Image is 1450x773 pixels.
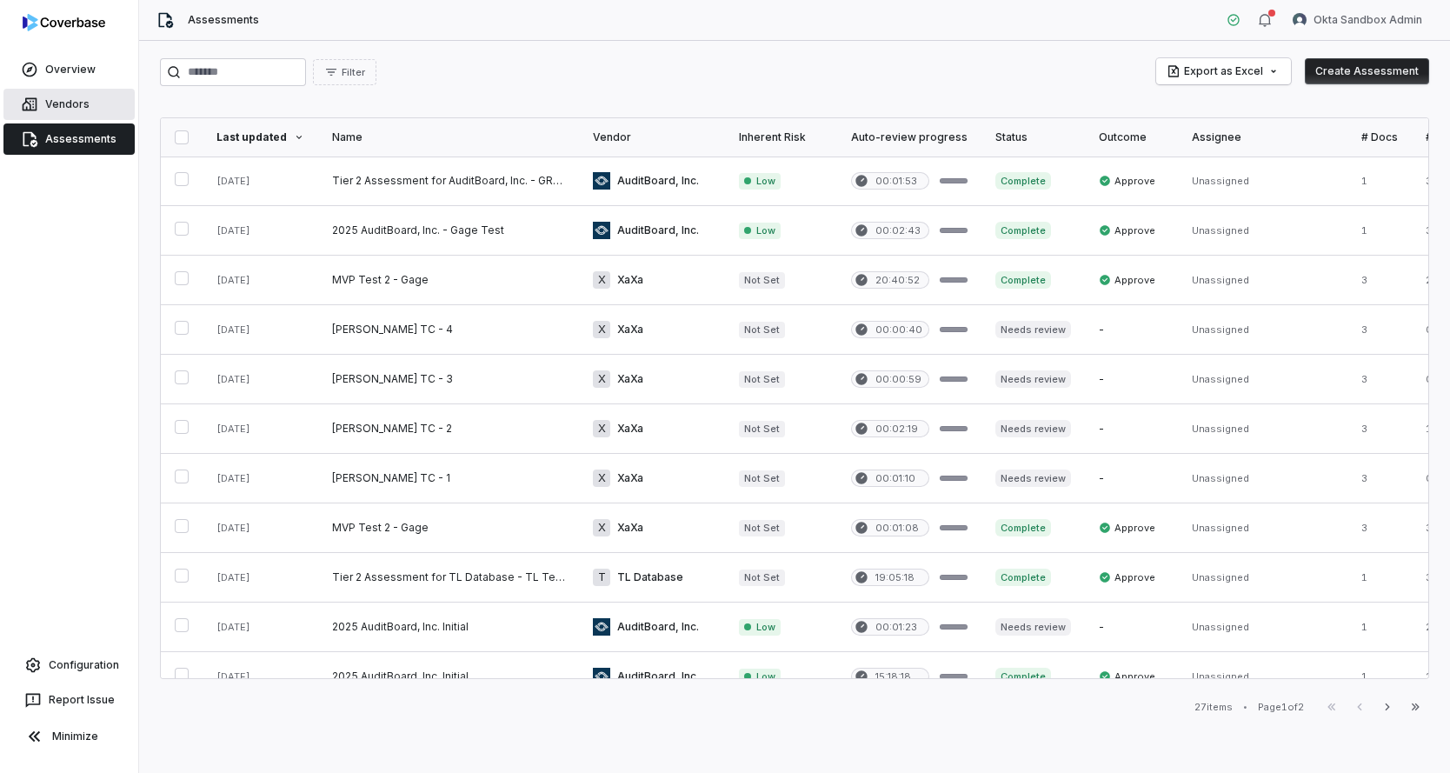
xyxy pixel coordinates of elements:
div: Page 1 of 2 [1258,701,1304,714]
button: Report Issue [7,684,131,716]
span: Assessments [188,13,259,27]
button: Filter [313,59,376,85]
td: - [1085,404,1178,454]
div: # Docs [1361,130,1398,144]
td: - [1085,305,1178,355]
a: Configuration [7,650,131,681]
button: Export as Excel [1156,58,1291,84]
div: Assignee [1192,130,1334,144]
div: Last updated [216,130,304,144]
div: Vendor [593,130,711,144]
td: - [1085,603,1178,652]
a: Vendors [3,89,135,120]
span: Filter [342,66,365,79]
div: Outcome [1099,130,1164,144]
div: • [1243,701,1247,713]
td: - [1085,355,1178,404]
div: Status [995,130,1071,144]
span: Okta Sandbox Admin [1314,13,1422,27]
a: Assessments [3,123,135,155]
img: logo-D7KZi-bG.svg [23,14,105,31]
button: Minimize [7,719,131,754]
div: Inherent Risk [739,130,823,144]
div: 27 items [1194,701,1233,714]
td: - [1085,454,1178,503]
div: Auto-review progress [851,130,968,144]
img: Okta Sandbox Admin avatar [1293,13,1307,27]
a: Overview [3,54,135,85]
button: Okta Sandbox Admin avatarOkta Sandbox Admin [1282,7,1433,33]
div: Name [332,130,565,144]
button: Create Assessment [1305,58,1429,84]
